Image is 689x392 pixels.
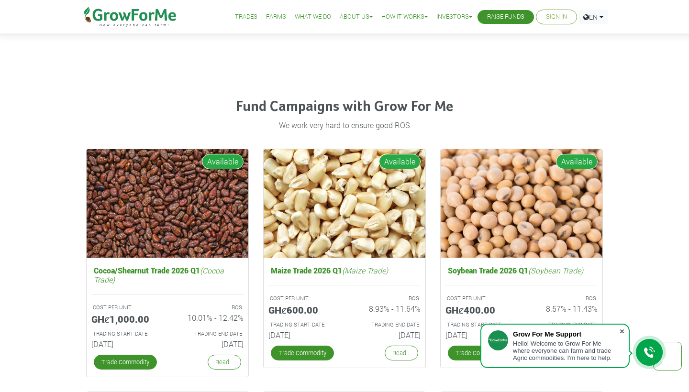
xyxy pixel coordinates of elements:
[528,265,583,275] i: (Soybean Trade)
[175,313,244,322] h6: 10.01% - 12.42%
[266,12,286,22] a: Farms
[91,339,160,348] h6: [DATE]
[448,346,511,360] a: Trade Commodity
[546,12,567,22] a: Sign In
[94,355,157,370] a: Trade Commodity
[271,346,334,360] a: Trade Commodity
[268,263,421,277] h5: Maize Trade 2026 Q1
[436,12,472,22] a: Investors
[487,12,524,22] a: Raise Funds
[175,339,244,348] h6: [DATE]
[445,263,598,277] h5: Soybean Trade 2026 Q1
[529,304,598,313] h6: 8.57% - 11.43%
[91,263,244,286] h5: Cocoa/Shearnut Trade 2026 Q1
[352,330,421,339] h6: [DATE]
[93,304,159,312] p: COST PER UNIT
[176,304,242,312] p: ROS
[530,321,596,329] p: Estimated Trading End Date
[352,304,421,313] h6: 8.93% - 11.64%
[264,149,425,258] img: growforme image
[93,330,159,338] p: Estimated Trading Start Date
[381,12,428,22] a: How it Works
[353,294,419,303] p: ROS
[88,120,601,131] p: We work very hard to ensure good ROS
[342,265,388,275] i: (Maize Trade)
[379,154,421,169] span: Available
[447,321,513,329] p: Estimated Trading Start Date
[86,98,603,116] h4: Fund Campaigns with Grow For Me
[340,12,373,22] a: About Us
[353,321,419,329] p: Estimated Trading End Date
[441,149,602,258] img: growforme image
[530,294,596,303] p: ROS
[513,340,619,361] div: Hello! Welcome to Grow For Me where everyone can farm and trade Agric commodities. I'm here to help.
[385,346,418,360] a: Read...
[268,304,337,316] h5: GHȼ600.00
[87,149,248,258] img: growforme image
[295,12,331,22] a: What We Do
[447,294,513,303] p: COST PER UNIT
[579,10,608,24] a: EN
[235,12,257,22] a: Trades
[94,265,224,284] i: (Cocoa Trade)
[445,304,514,316] h5: GHȼ400.00
[556,154,598,169] span: Available
[91,313,160,325] h5: GHȼ1,000.00
[445,330,514,339] h6: [DATE]
[270,294,336,303] p: COST PER UNIT
[270,321,336,329] p: Estimated Trading Start Date
[513,330,619,338] div: Grow For Me Support
[176,330,242,338] p: Estimated Trading End Date
[268,330,337,339] h6: [DATE]
[208,355,241,370] a: Read...
[202,154,244,169] span: Available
